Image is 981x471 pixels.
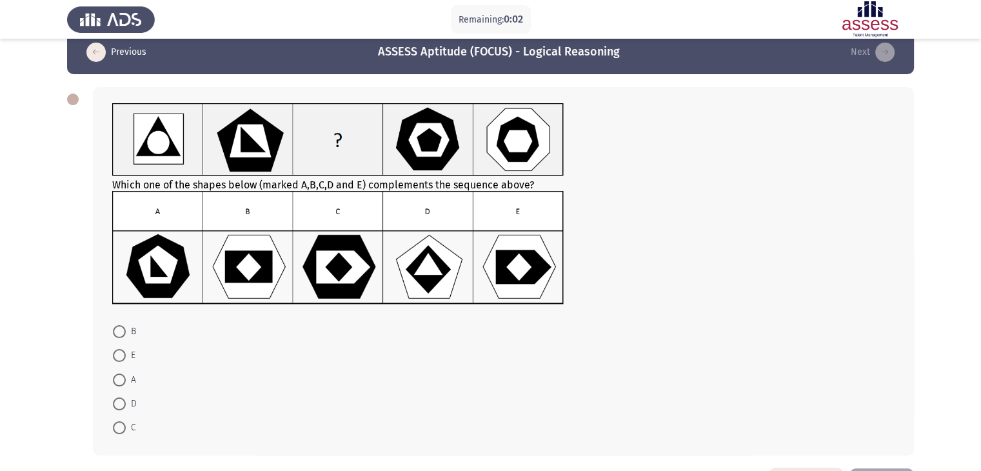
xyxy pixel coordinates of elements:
[826,1,914,37] img: Assessment logo of ASSESS Focus 4 Module Assessment
[459,12,523,28] p: Remaining:
[67,1,155,37] img: Assess Talent Management logo
[504,13,523,25] span: 0:02
[83,42,150,63] button: load previous page
[126,348,135,363] span: E
[112,103,895,307] div: Which one of the shapes below (marked A,B,C,D and E) complements the sequence above?
[112,103,564,176] img: UkFYYV8xM0EucG5nMTY0MTIzMDgwOTMyOQ==.png
[126,324,136,339] span: B
[378,44,620,60] h3: ASSESS Aptitude (FOCUS) - Logical Reasoning
[847,42,898,63] button: load next page
[126,396,137,412] span: D
[126,420,136,436] span: C
[126,372,136,388] span: A
[112,191,564,305] img: UkFYYV8xM0IucG5nMTY0MTIzMDgxOTg4Ng==.png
